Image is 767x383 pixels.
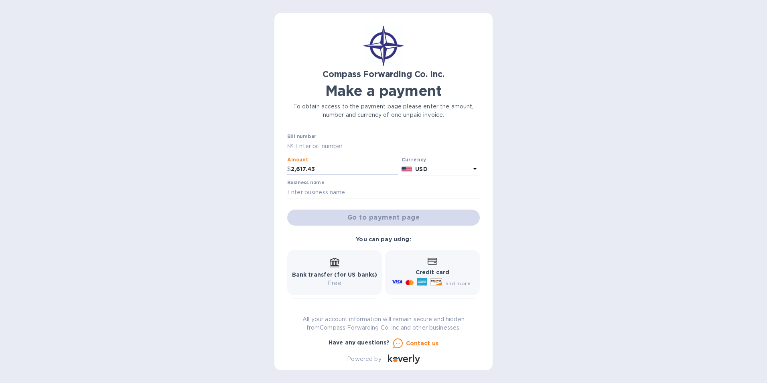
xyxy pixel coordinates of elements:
b: Bank transfer (for US banks) [292,271,377,278]
p: $ [287,165,291,173]
label: Bill number [287,134,316,139]
p: All your account information will remain secure and hidden from Compass Forwarding Co. Inc. and o... [287,315,480,332]
b: Compass Forwarding Co. Inc. [323,69,444,79]
input: Enter business name [287,186,480,198]
p: Free [292,279,377,287]
u: Contact us [406,340,439,346]
b: Credit card [416,269,449,275]
input: Enter bill number [294,140,480,152]
label: Business name [287,181,324,185]
img: USD [402,167,412,172]
h1: Make a payment [287,82,480,99]
p: Powered by [347,355,381,363]
p: № [287,142,294,151]
b: Have any questions? [329,339,390,346]
input: 0.00 [291,163,398,175]
b: You can pay using: [356,236,411,242]
p: To obtain access to the payment page please enter the amount, number and currency of one unpaid i... [287,102,480,119]
label: Amount [287,157,308,162]
b: Currency [402,157,426,163]
span: and more... [445,280,475,286]
b: USD [415,166,427,172]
